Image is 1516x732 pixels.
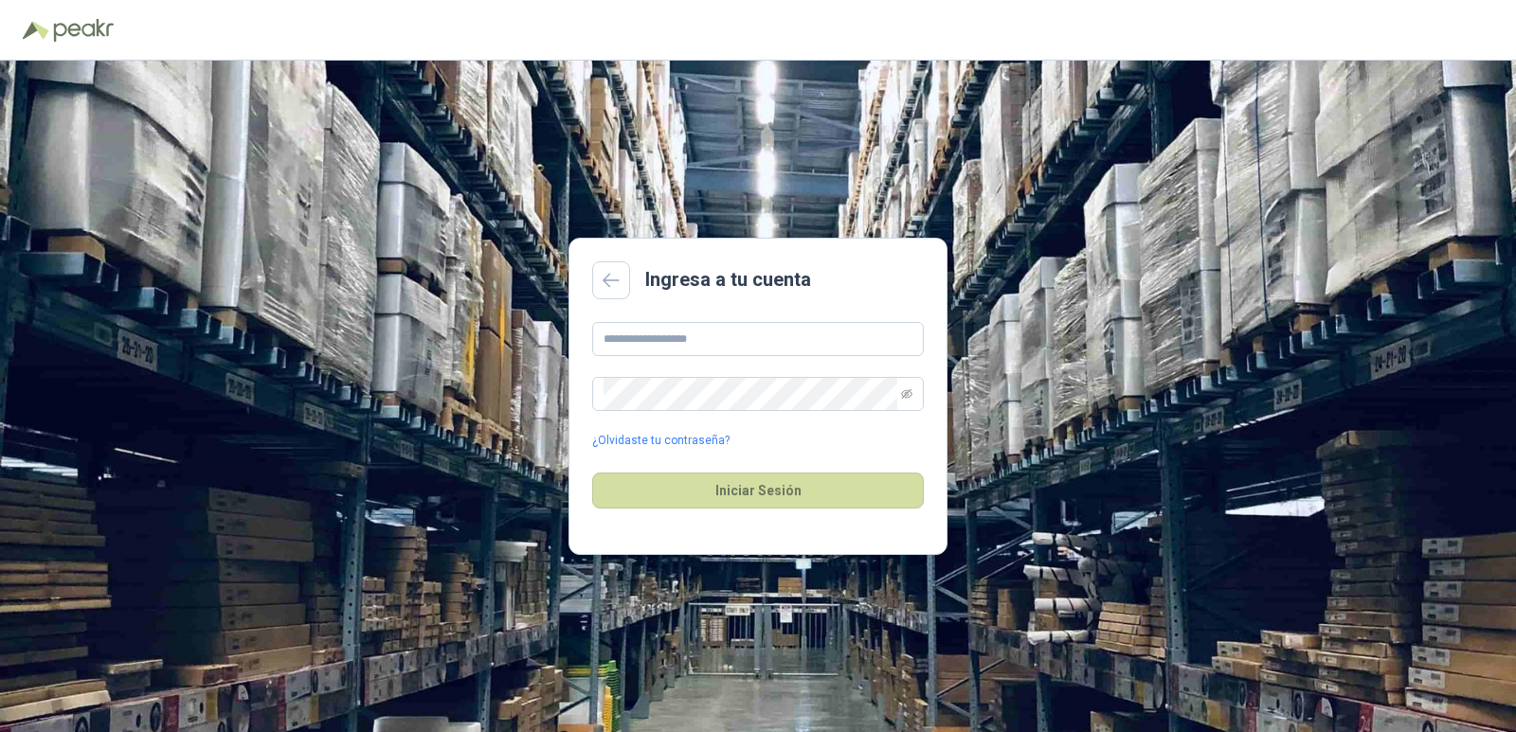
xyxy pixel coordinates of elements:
a: ¿Olvidaste tu contraseña? [592,432,730,450]
button: Iniciar Sesión [592,473,924,509]
span: eye-invisible [901,388,912,400]
img: Logo [23,21,49,40]
img: Peakr [53,19,114,42]
h2: Ingresa a tu cuenta [645,265,811,295]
